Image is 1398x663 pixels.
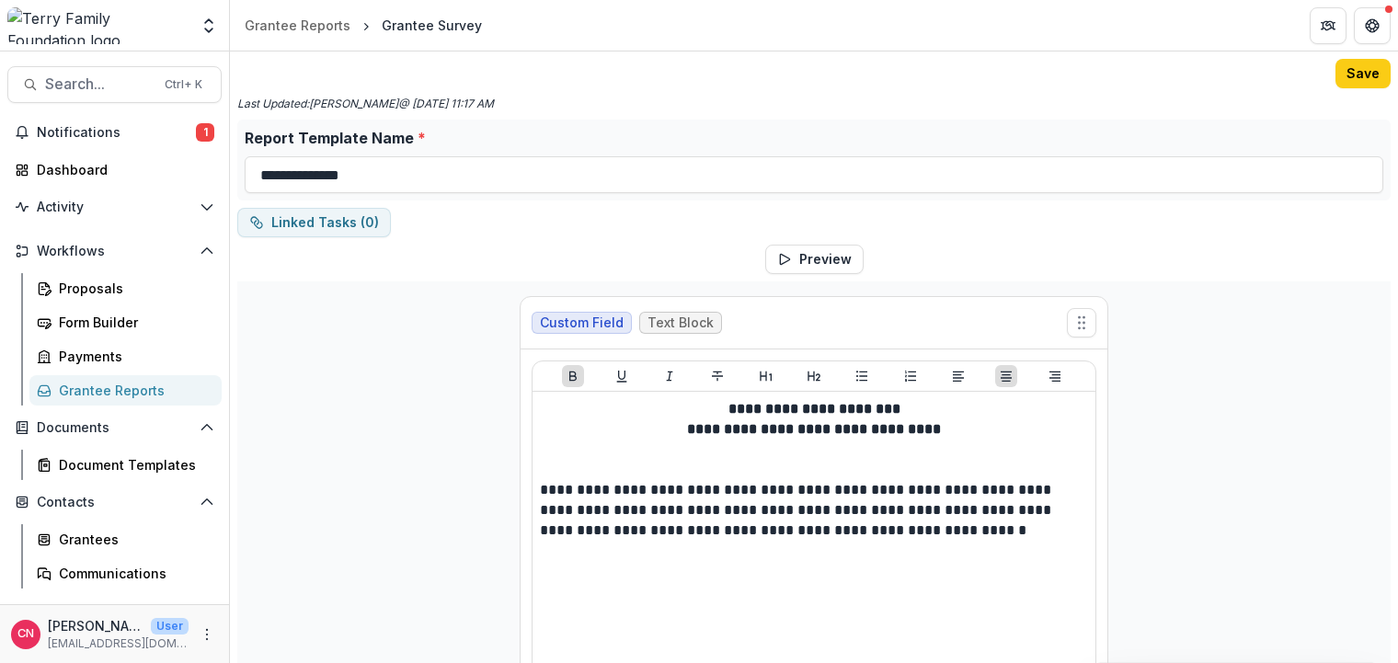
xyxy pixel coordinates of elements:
[237,12,489,39] nav: breadcrumb
[947,365,969,387] button: Align Left
[59,313,207,332] div: Form Builder
[7,66,222,103] button: Search...
[59,279,207,298] div: Proposals
[245,127,1372,149] label: Report Template Name
[196,623,218,646] button: More
[29,341,222,372] a: Payments
[59,381,207,400] div: Grantee Reports
[37,160,207,179] div: Dashboard
[659,365,681,387] button: Italicize
[1310,7,1346,44] button: Partners
[237,96,494,112] p: Last Updated: [PERSON_NAME] @ [DATE] 11:17 AM
[29,273,222,303] a: Proposals
[7,192,222,222] button: Open Activity
[59,564,207,583] div: Communications
[37,244,192,259] span: Workflows
[59,347,207,366] div: Payments
[29,450,222,480] a: Document Templates
[29,375,222,406] a: Grantee Reports
[245,16,350,35] div: Grantee Reports
[151,618,189,634] p: User
[59,530,207,549] div: Grantees
[7,236,222,266] button: Open Workflows
[706,365,728,387] button: Strike
[1335,59,1391,88] button: Save
[7,118,222,147] button: Notifications1
[37,420,192,436] span: Documents
[29,524,222,554] a: Grantees
[48,635,189,652] p: [EMAIL_ADDRESS][DOMAIN_NAME]
[765,245,864,274] button: Preview
[37,200,192,215] span: Activity
[37,603,192,619] span: Data & Reporting
[45,75,154,93] span: Search...
[647,315,714,331] span: Text Block
[562,365,584,387] button: Bold
[7,7,189,44] img: Terry Family Foundation logo
[900,365,922,387] button: Ordered List
[48,616,143,635] p: [PERSON_NAME]
[29,307,222,337] a: Form Builder
[851,365,873,387] button: Bullet List
[7,154,222,185] a: Dashboard
[7,487,222,517] button: Open Contacts
[37,495,192,510] span: Contacts
[755,365,777,387] button: Heading 1
[1354,7,1391,44] button: Get Help
[237,208,391,237] button: dependent-tasks
[59,455,207,474] div: Document Templates
[29,558,222,589] a: Communications
[237,12,358,39] a: Grantee Reports
[611,365,633,387] button: Underline
[37,125,196,141] span: Notifications
[7,596,222,625] button: Open Data & Reporting
[540,315,624,331] span: Custom Field
[161,74,206,95] div: Ctrl + K
[196,7,222,44] button: Open entity switcher
[1067,308,1096,337] button: Move field
[382,16,482,35] div: Grantee Survey
[803,365,825,387] button: Heading 2
[995,365,1017,387] button: Align Center
[17,628,34,640] div: Carol Nieves
[1044,365,1066,387] button: Align Right
[196,123,214,142] span: 1
[7,413,222,442] button: Open Documents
